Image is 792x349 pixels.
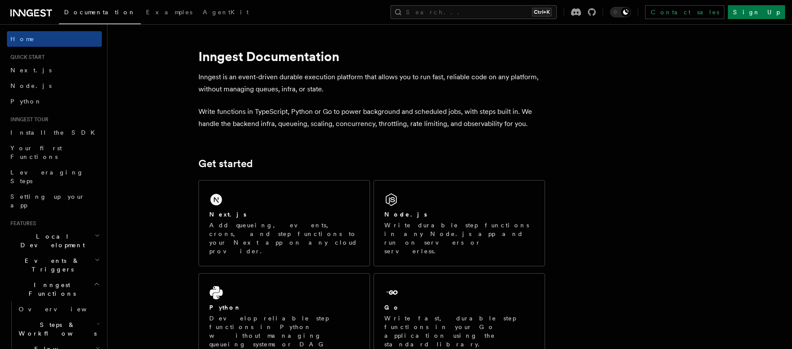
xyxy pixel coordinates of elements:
[10,67,52,74] span: Next.js
[198,158,253,170] a: Get started
[7,253,102,277] button: Events & Triggers
[15,320,97,338] span: Steps & Workflows
[532,8,552,16] kbd: Ctrl+K
[390,5,557,19] button: Search...Ctrl+K
[7,256,94,274] span: Events & Triggers
[384,314,534,349] p: Write fast, durable step functions in your Go application using the standard library.
[7,165,102,189] a: Leveraging Steps
[209,303,241,312] h2: Python
[7,125,102,140] a: Install the SDK
[7,189,102,213] a: Setting up your app
[141,3,198,23] a: Examples
[15,301,102,317] a: Overview
[384,221,534,255] p: Write durable step functions in any Node.js app and run on servers or serverless.
[10,193,85,209] span: Setting up your app
[7,140,102,165] a: Your first Functions
[10,82,52,89] span: Node.js
[198,3,254,23] a: AgentKit
[7,116,49,123] span: Inngest tour
[146,9,192,16] span: Examples
[10,145,62,160] span: Your first Functions
[10,169,84,184] span: Leveraging Steps
[10,98,42,105] span: Python
[7,31,102,47] a: Home
[198,48,545,64] h1: Inngest Documentation
[209,221,359,255] p: Add queueing, events, crons, and step functions to your Next app on any cloud provider.
[7,54,45,61] span: Quick start
[198,71,545,95] p: Inngest is an event-driven durable execution platform that allows you to run fast, reliable code ...
[728,5,785,19] a: Sign Up
[59,3,141,24] a: Documentation
[209,210,247,219] h2: Next.js
[7,62,102,78] a: Next.js
[198,106,545,130] p: Write functions in TypeScript, Python or Go to power background and scheduled jobs, with steps bu...
[645,5,724,19] a: Contact sales
[7,232,94,249] span: Local Development
[7,229,102,253] button: Local Development
[373,180,545,266] a: Node.jsWrite durable step functions in any Node.js app and run on servers or serverless.
[198,180,370,266] a: Next.jsAdd queueing, events, crons, and step functions to your Next app on any cloud provider.
[7,78,102,94] a: Node.js
[7,220,36,227] span: Features
[7,277,102,301] button: Inngest Functions
[10,35,35,43] span: Home
[10,129,100,136] span: Install the SDK
[15,317,102,341] button: Steps & Workflows
[384,210,427,219] h2: Node.js
[384,303,400,312] h2: Go
[7,94,102,109] a: Python
[64,9,136,16] span: Documentation
[19,306,108,313] span: Overview
[203,9,249,16] span: AgentKit
[610,7,631,17] button: Toggle dark mode
[7,281,94,298] span: Inngest Functions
